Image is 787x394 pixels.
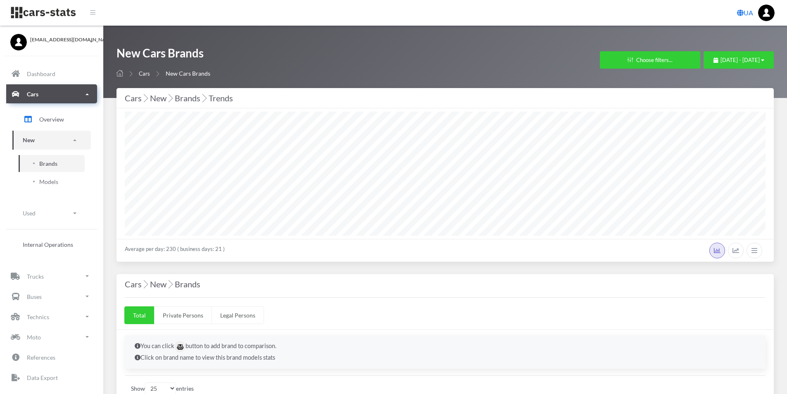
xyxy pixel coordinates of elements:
[10,34,93,43] a: [EMAIL_ADDRESS][DOMAIN_NAME]
[12,131,91,150] a: New
[125,335,766,369] div: You can click button to add brand to comparison. Click on brand name to view this brand models stats
[12,109,91,130] a: Overview
[6,267,97,286] a: Trucks
[117,45,210,65] h1: New Cars Brands
[600,51,700,69] button: Choose filters...
[39,115,64,124] span: Overview
[704,51,774,69] button: [DATE] - [DATE]
[27,312,49,322] p: Technics
[19,155,85,172] a: Brands
[720,57,760,63] span: [DATE] - [DATE]
[125,277,766,291] h4: Cars New Brands
[27,373,58,383] p: Data Export
[12,236,91,253] a: Internal Operations
[19,173,85,190] a: Models
[39,177,58,186] span: Models
[10,6,76,19] img: navbar brand
[734,5,756,21] a: UA
[166,70,210,77] span: New Cars Brands
[139,70,150,77] a: Cars
[6,327,97,346] a: Moto
[27,271,44,282] p: Trucks
[6,287,97,306] a: Buses
[27,352,55,363] p: References
[23,208,36,218] p: Used
[27,69,55,79] p: Dashboard
[6,64,97,84] a: Dashboard
[27,89,38,99] p: Cars
[212,306,264,324] a: Legal Persons
[6,348,97,367] a: References
[117,239,774,262] div: Average per day: 230 ( business days: 21 )
[27,291,42,302] p: Buses
[758,5,775,21] img: ...
[6,85,97,104] a: Cars
[6,368,97,387] a: Data Export
[6,307,97,326] a: Technics
[154,306,212,324] a: Private Persons
[30,36,93,43] span: [EMAIL_ADDRESS][DOMAIN_NAME]
[124,306,155,324] a: Total
[39,159,57,168] span: Brands
[27,332,41,342] p: Moto
[23,135,35,146] p: New
[23,240,73,249] span: Internal Operations
[125,91,766,105] div: Cars New Brands Trends
[12,204,91,222] a: Used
